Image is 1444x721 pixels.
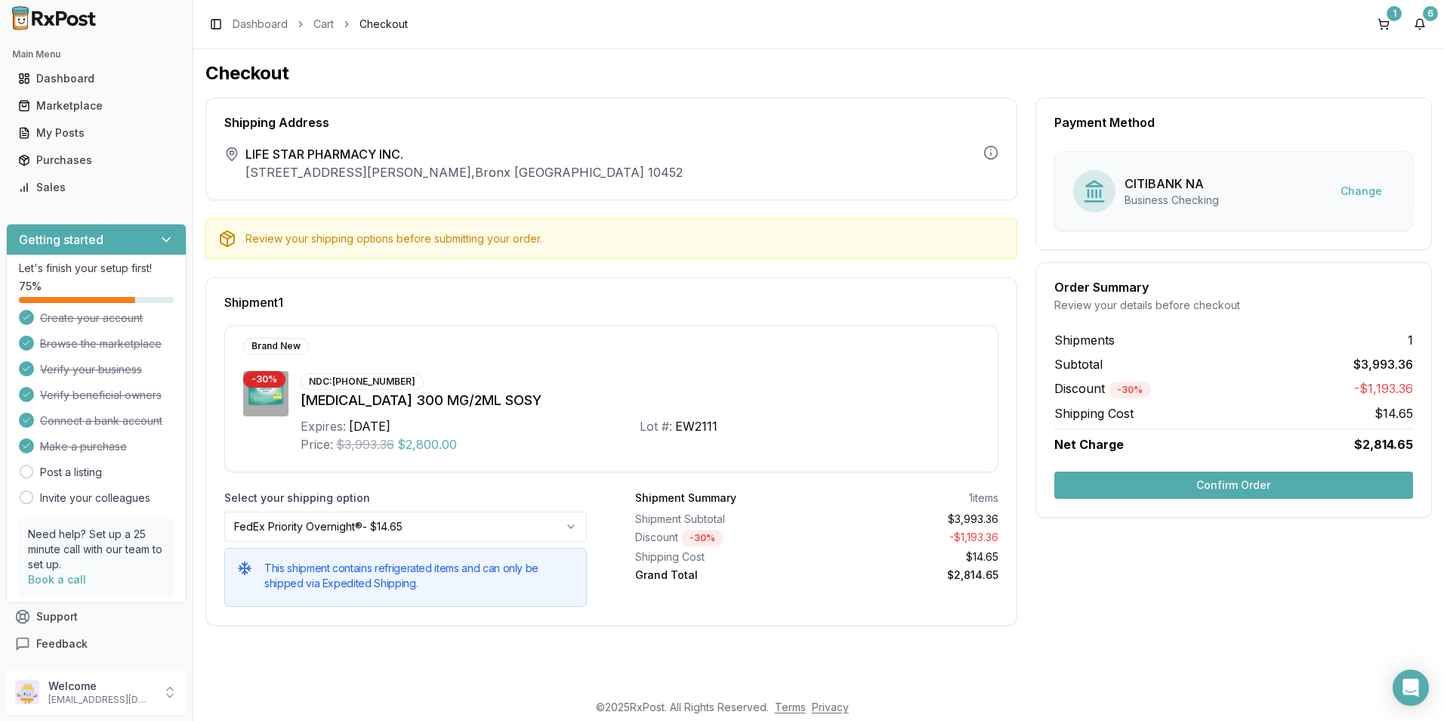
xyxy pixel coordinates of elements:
[15,680,39,704] img: User avatar
[12,174,180,201] a: Sales
[1393,670,1429,706] div: Open Intercom Messenger
[36,636,88,651] span: Feedback
[1054,472,1413,499] button: Confirm Order
[245,163,683,181] p: [STREET_ADDRESS][PERSON_NAME] , Bronx [GEOGRAPHIC_DATA] 10452
[48,694,153,706] p: [EMAIL_ADDRESS][DOMAIN_NAME]
[397,435,457,453] span: $2,800.00
[301,373,424,390] div: NDC: [PHONE_NUMBER]
[245,145,683,163] span: LIFE STAR PHARMACY INC.
[233,17,288,32] a: Dashboard
[40,490,150,506] a: Invite your colleagues
[1054,381,1151,396] span: Discount
[6,148,187,172] button: Purchases
[40,336,162,351] span: Browse the marketplace
[681,530,724,546] div: - 30 %
[243,338,309,354] div: Brand New
[1054,281,1413,293] div: Order Summary
[1054,355,1103,373] span: Subtotal
[775,701,806,713] a: Terms
[1375,404,1413,422] span: $14.65
[1054,331,1115,349] span: Shipments
[18,71,174,86] div: Dashboard
[1354,435,1413,453] span: $2,814.65
[822,568,998,583] div: $2,814.65
[224,296,283,308] span: Shipment 1
[313,17,334,32] a: Cart
[1054,437,1124,452] span: Net Charge
[822,530,998,546] div: - $1,193.36
[969,490,998,506] div: 1 items
[640,417,672,435] div: Lot #:
[28,527,165,572] p: Need help? Set up a 25 minute call with our team to set up.
[1408,12,1432,36] button: 6
[224,490,587,506] label: Select your shipping option
[40,388,162,403] span: Verify beneficial owners
[1353,355,1413,373] span: $3,993.36
[635,490,736,506] div: Shipment Summary
[1408,331,1413,349] span: 1
[19,231,103,249] h3: Getting started
[12,48,180,60] h2: Main Menu
[1423,6,1438,21] div: 6
[6,121,187,145] button: My Posts
[233,17,408,32] nav: breadcrumb
[245,231,1004,246] div: Review your shipping options before submitting your order.
[359,17,408,32] span: Checkout
[19,261,174,276] p: Let's finish your setup first!
[28,573,86,586] a: Book a call
[1387,6,1402,21] div: 1
[18,125,174,141] div: My Posts
[12,119,180,147] a: My Posts
[336,435,394,453] span: $3,993.36
[205,61,1432,85] h1: Checkout
[635,549,810,565] div: Shipping Cost
[243,371,288,416] img: Dupixent 300 MG/2ML SOSY
[264,561,574,591] h5: This shipment contains refrigerated items and can only be shipped via Expedited Shipping.
[1354,379,1413,398] span: -$1,193.36
[1328,178,1394,205] button: Change
[635,530,810,546] div: Discount
[1371,12,1396,36] button: 1
[822,549,998,565] div: $14.65
[1054,404,1134,422] span: Shipping Cost
[812,701,849,713] a: Privacy
[40,439,127,454] span: Make a purchase
[6,175,187,200] button: Sales
[224,116,998,128] div: Shipping Address
[40,311,143,326] span: Create your account
[40,465,102,480] a: Post a listing
[40,362,142,377] span: Verify your business
[243,371,285,388] div: - 30 %
[12,147,180,174] a: Purchases
[6,603,187,630] button: Support
[6,67,187,91] button: Dashboard
[1054,298,1413,313] div: Review your details before checkout
[18,153,174,168] div: Purchases
[19,279,42,294] span: 75 %
[40,413,162,429] span: Connect a bank account
[12,92,180,119] a: Marketplace
[18,180,174,195] div: Sales
[1109,382,1151,398] div: - 30 %
[349,417,390,435] div: [DATE]
[6,630,187,658] button: Feedback
[635,568,810,583] div: Grand Total
[1125,193,1219,208] div: Business Checking
[12,65,180,92] a: Dashboard
[18,98,174,113] div: Marketplace
[1125,175,1219,193] div: CITIBANK NA
[6,6,103,30] img: RxPost Logo
[6,94,187,118] button: Marketplace
[822,512,998,527] div: $3,993.36
[301,417,346,435] div: Expires:
[48,679,153,694] p: Welcome
[301,435,333,453] div: Price:
[635,512,810,527] div: Shipment Subtotal
[301,390,980,411] div: [MEDICAL_DATA] 300 MG/2ML SOSY
[675,417,717,435] div: EW2111
[1054,116,1413,128] div: Payment Method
